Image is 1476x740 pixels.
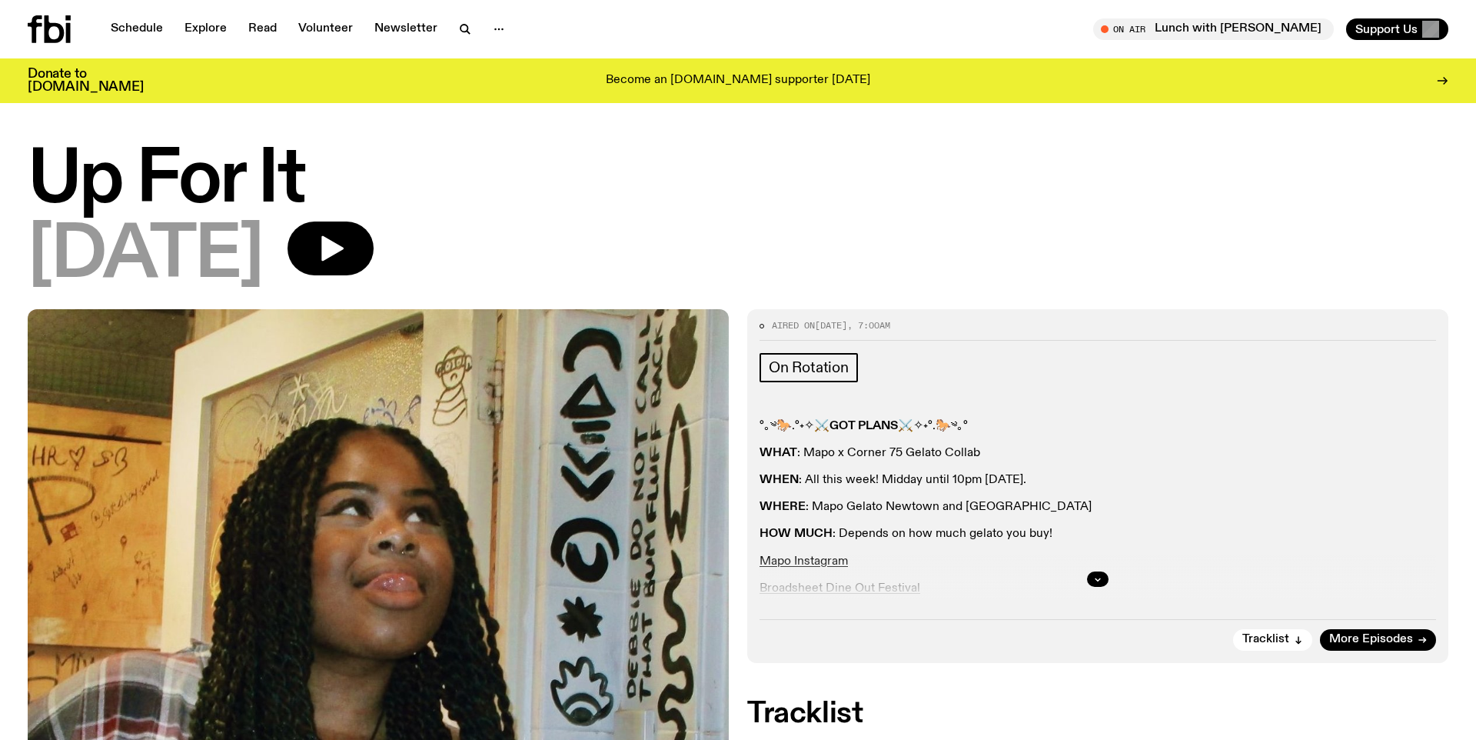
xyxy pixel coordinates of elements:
[1233,629,1312,651] button: Tracklist
[289,18,362,40] a: Volunteer
[28,222,263,291] span: [DATE]
[28,68,144,94] h3: Donate to [DOMAIN_NAME]
[847,319,890,332] span: , 7:00am
[760,353,858,382] a: On Rotation
[760,528,791,540] strong: HOW
[772,319,815,332] span: Aired on
[747,700,1448,728] h2: Tracklist
[239,18,286,40] a: Read
[101,18,172,40] a: Schedule
[760,527,1436,542] p: : Depends on how much gelato you buy!
[1242,634,1289,645] span: Tracklist
[760,446,1436,461] p: : Mapo x Corner 75 Gelato Collab
[175,18,236,40] a: Explore
[760,501,806,513] strong: WHERE
[1093,18,1334,40] button: On AirLunch with [PERSON_NAME]
[815,319,847,332] span: [DATE]
[1346,18,1448,40] button: Support Us
[365,18,447,40] a: Newsletter
[794,528,833,540] strong: MUCH
[829,420,898,432] strong: GOT PLANS
[760,473,1436,488] p: : All this week! Midday until 10pm [DATE].
[760,474,799,486] strong: WHEN
[760,447,797,459] strong: WHAT
[760,500,1436,515] p: : Mapo Gelato Newtown and [GEOGRAPHIC_DATA]
[1329,634,1413,645] span: More Episodes
[28,146,1448,215] h1: Up For It
[769,359,849,376] span: On Rotation
[1320,629,1436,651] a: More Episodes
[760,419,1436,434] p: °｡༄🐎.°˖✧⚔️ ⚔️✧˖°.🐎༄｡°
[606,74,870,88] p: Become an [DOMAIN_NAME] supporter [DATE]
[1355,22,1418,36] span: Support Us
